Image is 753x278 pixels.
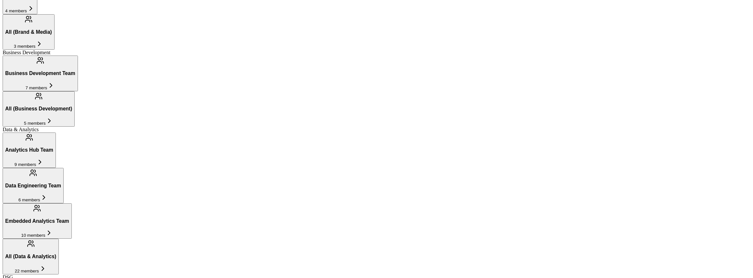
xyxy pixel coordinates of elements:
[3,91,75,127] button: All (Business Development)5 members
[5,183,61,189] h3: Data Engineering Team
[3,50,50,55] span: Business Development
[3,203,72,239] button: Embedded Analytics Team10 members
[21,233,45,238] span: 10 members
[3,133,56,168] button: Analytics Hub Team9 members
[25,85,47,90] span: 7 members
[15,269,39,273] span: 22 members
[3,56,78,91] button: Business Development Team7 members
[15,162,36,167] span: 9 members
[5,8,27,13] span: 4 members
[5,70,75,76] h3: Business Development Team
[3,14,55,50] button: All (Brand & Media)3 members
[5,254,56,259] h3: All (Data & Analytics)
[24,121,46,126] span: 5 members
[14,44,36,49] span: 3 members
[5,218,69,224] h3: Embedded Analytics Team
[5,106,72,112] h3: All (Business Development)
[19,197,40,202] span: 6 members
[3,127,39,132] span: Data & Analytics
[5,29,52,35] h3: All (Brand & Media)
[5,147,53,153] h3: Analytics Hub Team
[3,168,64,203] button: Data Engineering Team6 members
[3,239,59,274] button: All (Data & Analytics)22 members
